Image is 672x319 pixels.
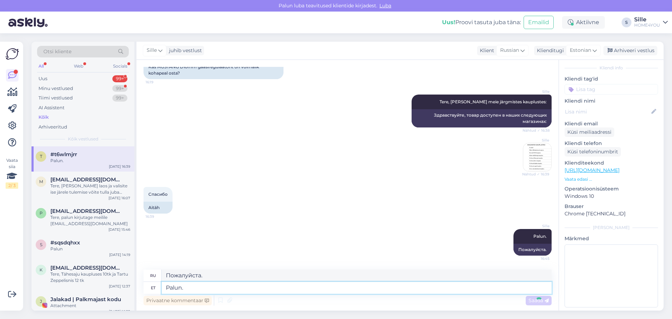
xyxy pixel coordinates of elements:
div: Tere, [PERSON_NAME] laos ja valisite ise järele tulemise võite tulla juba homme järgi. [50,183,130,195]
div: Arhiveeritud [38,124,67,131]
p: Klienditeekond [565,159,658,167]
div: Kõik [38,114,49,121]
span: #sqsdqhxx [50,240,80,246]
div: Tere, palun kirjutage meilile [EMAIL_ADDRESS][DOMAIN_NAME] [50,214,130,227]
span: kerli2009@hotmail.com [50,265,123,271]
div: [DATE] 14:19 [109,252,130,257]
div: Здравствуйте, товар доступен в наших следующих магазинах: [412,109,552,127]
div: All [37,62,45,71]
div: Sille [634,17,660,22]
div: Aktiivne [562,16,605,29]
p: Märkmed [565,235,658,242]
span: Sille [523,138,549,143]
span: Спасибо [148,192,168,197]
span: 16:45 [523,256,549,261]
div: HOME4YOU [634,22,660,28]
div: Vaata siia [6,157,18,189]
a: [URL][DOMAIN_NAME] [565,167,619,173]
span: #t6wlmjrr [50,151,77,158]
span: Sille [523,89,549,94]
div: 99+ [112,85,127,92]
b: Uus! [442,19,455,26]
span: Nähtud ✓ 16:38 [523,128,549,133]
div: [DATE] 12:37 [109,284,130,289]
div: S [622,18,631,27]
span: Otsi kliente [43,48,71,55]
p: Brauser [565,203,658,210]
a: SilleHOME4YOU [634,17,668,28]
span: Palun. [533,234,547,239]
span: m [39,179,43,184]
div: Uus [38,75,47,82]
div: [DATE] 16:07 [108,195,130,201]
p: Kliendi telefon [565,140,658,147]
div: Küsi meiliaadressi [565,127,614,137]
p: Operatsioonisüsteem [565,185,658,193]
p: Kliendi email [565,120,658,127]
span: Sille [147,47,157,54]
div: [DATE] 15:46 [108,227,130,232]
div: Palun. [50,158,130,164]
div: Web [72,62,85,71]
p: Windows 10 [565,193,658,200]
span: 16:19 [146,79,172,85]
div: Arhiveeri vestlus [603,46,657,55]
span: Jalakad | Palkmajast kodu [50,296,121,303]
div: Palun [50,246,130,252]
div: Klienditugi [534,47,564,54]
div: Proovi tasuta juba täna: [442,18,521,27]
input: Lisa nimi [565,108,650,116]
div: Klient [477,47,494,54]
p: Chrome [TECHNICAL_ID] [565,210,658,217]
span: s [40,242,42,247]
div: AI Assistent [38,104,64,111]
span: Kõik vestlused [68,136,98,142]
p: Kliendi nimi [565,97,658,105]
div: Tere, Tähesaju kaupluses 10tk ja Tartu Zeppelisnis 12 tk [50,271,130,284]
span: Russian [500,47,519,54]
div: Minu vestlused [38,85,73,92]
img: Attachment [523,143,551,171]
span: Nähtud ✓ 16:39 [522,172,549,177]
span: J [40,299,42,304]
div: 99+ [112,95,127,102]
div: Socials [112,62,129,71]
div: 99+ [112,75,127,82]
div: Tiimi vestlused [38,95,73,102]
div: 2 / 3 [6,182,18,189]
span: Sille [523,223,549,229]
p: Vaata edasi ... [565,176,658,182]
img: Askly Logo [6,47,19,61]
span: 16:39 [146,214,172,219]
div: [PERSON_NAME] [565,224,658,231]
div: Tere, Kas MUSTANG D10mm gaasiregulaatorit on võimalik kohapeal osta? [143,55,283,79]
div: [DATE] 16:39 [109,164,130,169]
span: piret@kalevspa.ee [50,208,123,214]
div: Aitäh [143,202,173,214]
div: Attachment [50,303,130,309]
div: Kliendi info [565,65,658,71]
div: Küsi telefoninumbrit [565,147,621,157]
span: Luba [377,2,393,9]
span: k [40,267,43,272]
span: p [40,210,43,216]
span: Estonian [570,47,591,54]
p: Kliendi tag'id [565,75,658,83]
div: juhib vestlust [166,47,202,54]
span: mironovska2@inbox.lv [50,176,123,183]
input: Lisa tag [565,84,658,95]
span: t [40,154,42,159]
span: Tere, [PERSON_NAME] meie järgmistes kauplustes: [440,99,547,104]
div: [DATE] 16:33 [109,309,130,314]
button: Emailid [524,16,554,29]
div: Пожалуйста. [513,244,552,256]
